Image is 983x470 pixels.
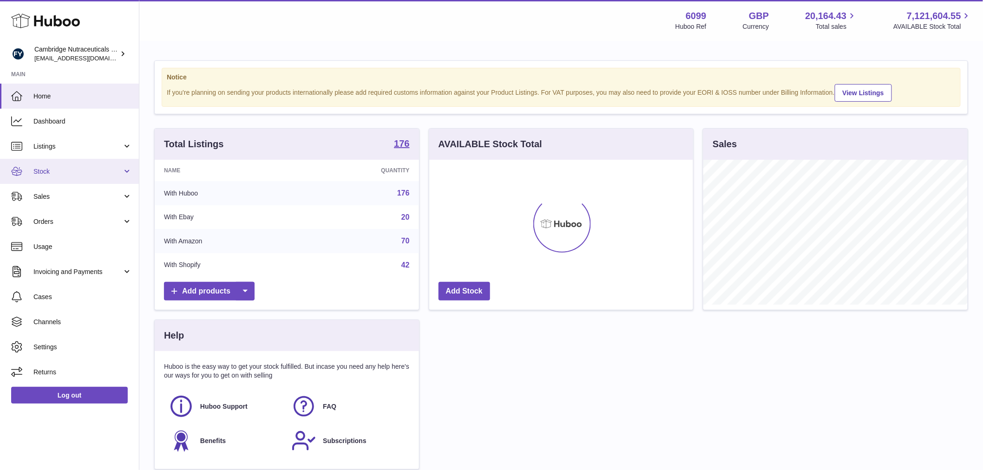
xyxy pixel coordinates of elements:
[323,437,366,445] span: Subscriptions
[34,54,137,62] span: [EMAIL_ADDRESS][DOMAIN_NAME]
[33,343,132,352] span: Settings
[675,22,707,31] div: Huboo Ref
[164,329,184,342] h3: Help
[33,368,132,377] span: Returns
[34,45,118,63] div: Cambridge Nutraceuticals Ltd
[439,138,542,150] h3: AVAILABLE Stock Total
[200,437,226,445] span: Benefits
[397,189,410,197] a: 176
[394,139,409,148] strong: 176
[401,237,410,245] a: 70
[167,83,956,102] div: If you're planning on sending your products internationally please add required customs informati...
[200,402,248,411] span: Huboo Support
[11,387,128,404] a: Log out
[11,47,25,61] img: huboo@camnutra.com
[33,192,122,201] span: Sales
[155,253,299,277] td: With Shopify
[33,242,132,251] span: Usage
[155,229,299,253] td: With Amazon
[33,92,132,101] span: Home
[33,268,122,276] span: Invoicing and Payments
[893,10,972,31] a: 7,121,604.55 AVAILABLE Stock Total
[713,138,737,150] h3: Sales
[401,213,410,221] a: 20
[155,181,299,205] td: With Huboo
[805,10,857,31] a: 20,164.43 Total sales
[164,138,224,150] h3: Total Listings
[805,10,846,22] span: 20,164.43
[33,217,122,226] span: Orders
[291,394,405,419] a: FAQ
[155,205,299,229] td: With Ebay
[686,10,707,22] strong: 6099
[33,142,122,151] span: Listings
[401,261,410,269] a: 42
[299,160,419,181] th: Quantity
[33,318,132,326] span: Channels
[155,160,299,181] th: Name
[33,293,132,301] span: Cases
[816,22,857,31] span: Total sales
[893,22,972,31] span: AVAILABLE Stock Total
[169,394,282,419] a: Huboo Support
[169,428,282,453] a: Benefits
[33,167,122,176] span: Stock
[164,362,410,380] p: Huboo is the easy way to get your stock fulfilled. But incase you need any help here's our ways f...
[291,428,405,453] a: Subscriptions
[394,139,409,150] a: 176
[743,22,769,31] div: Currency
[907,10,961,22] span: 7,121,604.55
[167,73,956,82] strong: Notice
[749,10,769,22] strong: GBP
[164,282,255,301] a: Add products
[323,402,336,411] span: FAQ
[439,282,490,301] a: Add Stock
[835,84,892,102] a: View Listings
[33,117,132,126] span: Dashboard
